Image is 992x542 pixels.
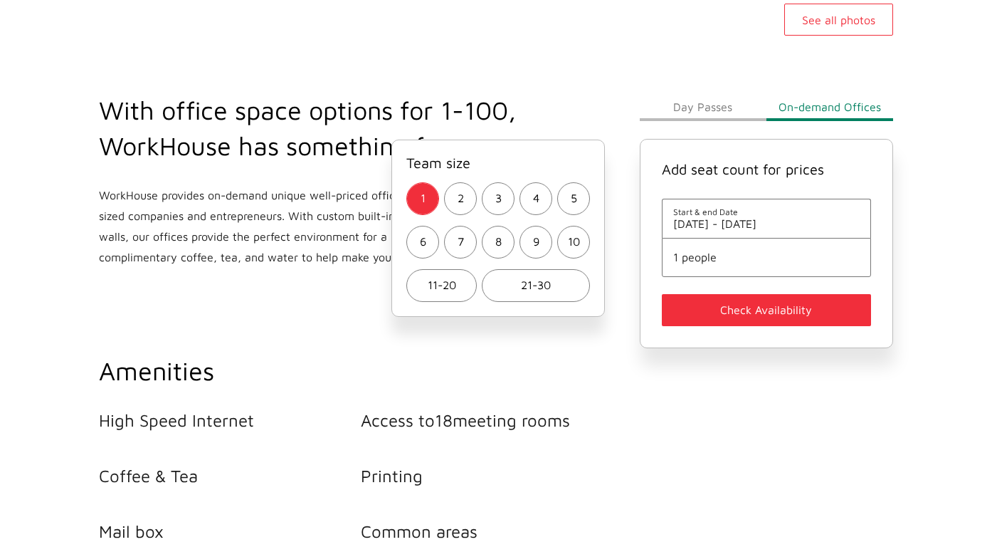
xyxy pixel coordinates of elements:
[99,93,578,164] h2: With office space options for 1-100, WorkHouse has something for everyone.
[640,93,766,121] button: Day Passes
[99,521,361,541] li: Mail box
[557,182,590,215] button: 5
[662,294,871,326] button: Check Availability
[458,188,464,209] span: 2
[482,182,515,215] button: 3
[533,188,539,209] span: 4
[361,410,623,430] li: Access to 18 meeting rooms
[406,182,439,215] button: 1
[662,161,871,177] h4: Add seat count for prices
[444,182,477,215] button: 2
[406,155,590,171] h4: Team size
[673,251,860,264] button: 1 people
[406,226,439,259] button: 6
[361,466,623,486] li: Printing
[482,269,590,302] button: 21-30
[361,521,623,541] li: Common areas
[428,275,456,296] span: 11-20
[495,231,502,252] span: 8
[766,93,893,121] button: On-demand Offices
[673,207,860,230] button: Start & end Date[DATE] - [DATE]
[495,188,502,209] span: 3
[458,231,464,252] span: 7
[533,231,539,252] span: 9
[673,217,860,230] span: [DATE] - [DATE]
[421,188,426,209] span: 1
[406,269,477,302] button: 11-20
[519,226,552,259] button: 9
[557,226,590,259] button: 10
[568,231,580,252] span: 10
[784,4,893,36] button: See all photos
[673,207,860,217] span: Start & end Date
[99,410,361,430] li: High Speed Internet
[571,188,577,209] span: 5
[420,231,426,252] span: 6
[519,182,552,215] button: 4
[444,226,477,259] button: 7
[99,185,578,268] p: WorkHouse provides on-demand unique well-priced office spaces for small and medium-sized companie...
[99,466,361,486] li: Coffee & Tea
[521,275,551,296] span: 21-30
[99,353,623,389] h2: Amenities
[482,226,515,259] button: 8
